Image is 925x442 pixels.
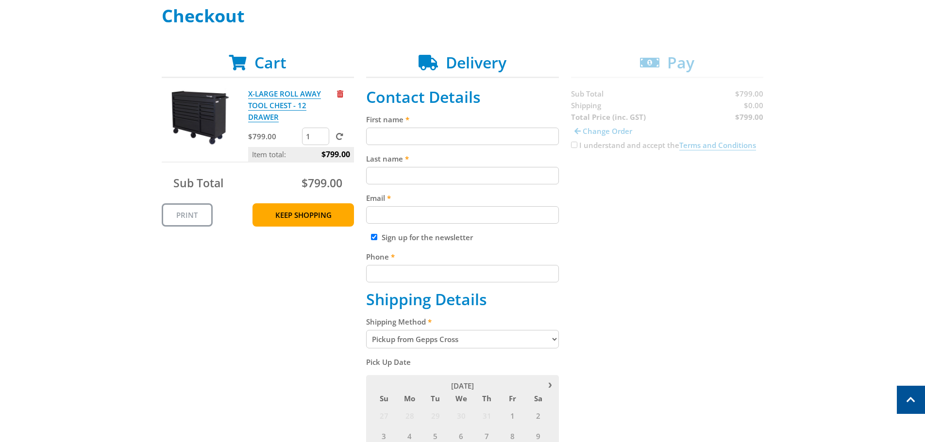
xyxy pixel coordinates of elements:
[366,153,559,164] label: Last name
[451,381,474,391] span: [DATE]
[526,406,551,425] span: 2
[366,330,559,348] select: Please select a shipping method.
[173,175,223,191] span: Sub Total
[371,406,396,425] span: 27
[371,392,396,405] span: Su
[162,203,213,227] a: Print
[446,52,506,73] span: Delivery
[449,392,473,405] span: We
[162,6,764,26] h1: Checkout
[474,406,499,425] span: 31
[254,52,286,73] span: Cart
[366,167,559,184] input: Please enter your last name.
[366,128,559,145] input: Please enter your first name.
[252,203,354,227] a: Keep Shopping
[397,406,422,425] span: 28
[366,114,559,125] label: First name
[474,392,499,405] span: Th
[248,131,300,142] p: $799.00
[302,175,342,191] span: $799.00
[248,89,321,122] a: X-LARGE ROLL AWAY TOOL CHEST - 12 DRAWER
[366,356,559,368] label: Pick Up Date
[366,265,559,282] input: Please enter your telephone number.
[500,392,525,405] span: Fr
[248,147,354,162] p: Item total:
[366,251,559,262] label: Phone
[382,232,473,242] label: Sign up for the newsletter
[526,392,551,405] span: Sa
[321,147,350,162] span: $799.00
[423,406,448,425] span: 29
[397,392,422,405] span: Mo
[171,88,229,146] img: X-LARGE ROLL AWAY TOOL CHEST - 12 DRAWER
[366,316,559,327] label: Shipping Method
[423,392,448,405] span: Tu
[366,88,559,106] h2: Contact Details
[366,192,559,204] label: Email
[366,206,559,224] input: Please enter your email address.
[366,290,559,309] h2: Shipping Details
[337,89,343,98] a: Remove from cart
[500,406,525,425] span: 1
[449,406,473,425] span: 30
